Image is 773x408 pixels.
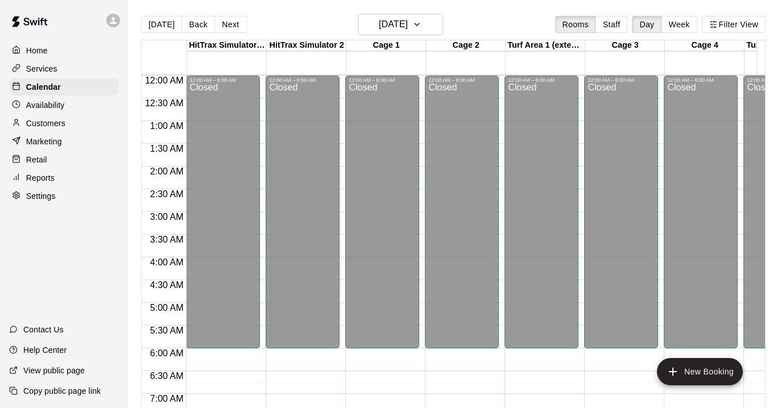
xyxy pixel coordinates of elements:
[596,16,628,33] button: Staff
[9,115,119,132] a: Customers
[147,280,187,290] span: 4:30 AM
[147,257,187,267] span: 4:00 AM
[665,40,745,51] div: Cage 4
[9,151,119,168] a: Retail
[142,98,187,108] span: 12:30 AM
[23,344,67,356] p: Help Center
[9,133,119,150] a: Marketing
[187,40,267,51] div: HitTrax Simulator & Turf Area
[23,365,85,376] p: View public page
[428,83,495,352] div: Closed
[142,76,187,85] span: 12:00 AM
[147,144,187,153] span: 1:30 AM
[147,235,187,244] span: 3:30 AM
[147,166,187,176] span: 2:00 AM
[584,76,658,348] div: 12:00 AM – 6:00 AM: Closed
[147,326,187,335] span: 5:30 AM
[26,63,57,74] p: Services
[632,16,662,33] button: Day
[141,16,182,33] button: [DATE]
[667,83,734,352] div: Closed
[26,154,47,165] p: Retail
[147,212,187,222] span: 3:00 AM
[26,99,65,111] p: Availability
[358,14,443,35] button: [DATE]
[667,77,734,83] div: 12:00 AM – 6:00 AM
[147,189,187,199] span: 2:30 AM
[702,16,766,33] button: Filter View
[26,172,55,184] p: Reports
[147,394,187,403] span: 7:00 AM
[585,40,665,51] div: Cage 3
[9,97,119,114] a: Availability
[346,40,426,51] div: Cage 1
[345,76,419,348] div: 12:00 AM – 6:00 AM: Closed
[23,385,101,397] p: Copy public page link
[425,76,499,348] div: 12:00 AM – 6:00 AM: Closed
[662,16,697,33] button: Week
[189,83,257,352] div: Closed
[267,40,346,51] div: HitTrax Simulator 2
[26,81,61,93] p: Calendar
[505,76,578,348] div: 12:00 AM – 6:00 AM: Closed
[186,76,260,348] div: 12:00 AM – 6:00 AM: Closed
[349,77,416,83] div: 12:00 AM – 6:00 AM
[266,76,340,348] div: 12:00 AM – 6:00 AM: Closed
[664,76,738,348] div: 12:00 AM – 6:00 AM: Closed
[426,40,506,51] div: Cage 2
[9,188,119,205] a: Settings
[147,121,187,131] span: 1:00 AM
[428,77,495,83] div: 12:00 AM – 6:00 AM
[269,83,336,352] div: Closed
[657,358,743,385] button: add
[147,348,187,358] span: 6:00 AM
[214,16,246,33] button: Next
[181,16,215,33] button: Back
[506,40,585,51] div: Turf Area 1 (extension)
[9,60,119,77] a: Services
[147,371,187,381] span: 6:30 AM
[23,324,64,335] p: Contact Us
[508,77,575,83] div: 12:00 AM – 6:00 AM
[588,83,655,352] div: Closed
[26,190,56,202] p: Settings
[26,45,48,56] p: Home
[189,77,257,83] div: 12:00 AM – 6:00 AM
[9,78,119,95] a: Calendar
[147,303,187,313] span: 5:00 AM
[269,77,336,83] div: 12:00 AM – 6:00 AM
[26,118,65,129] p: Customers
[9,169,119,186] a: Reports
[379,16,408,32] h6: [DATE]
[555,16,596,33] button: Rooms
[508,83,575,352] div: Closed
[9,42,119,59] a: Home
[588,77,655,83] div: 12:00 AM – 6:00 AM
[349,83,416,352] div: Closed
[26,136,62,147] p: Marketing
